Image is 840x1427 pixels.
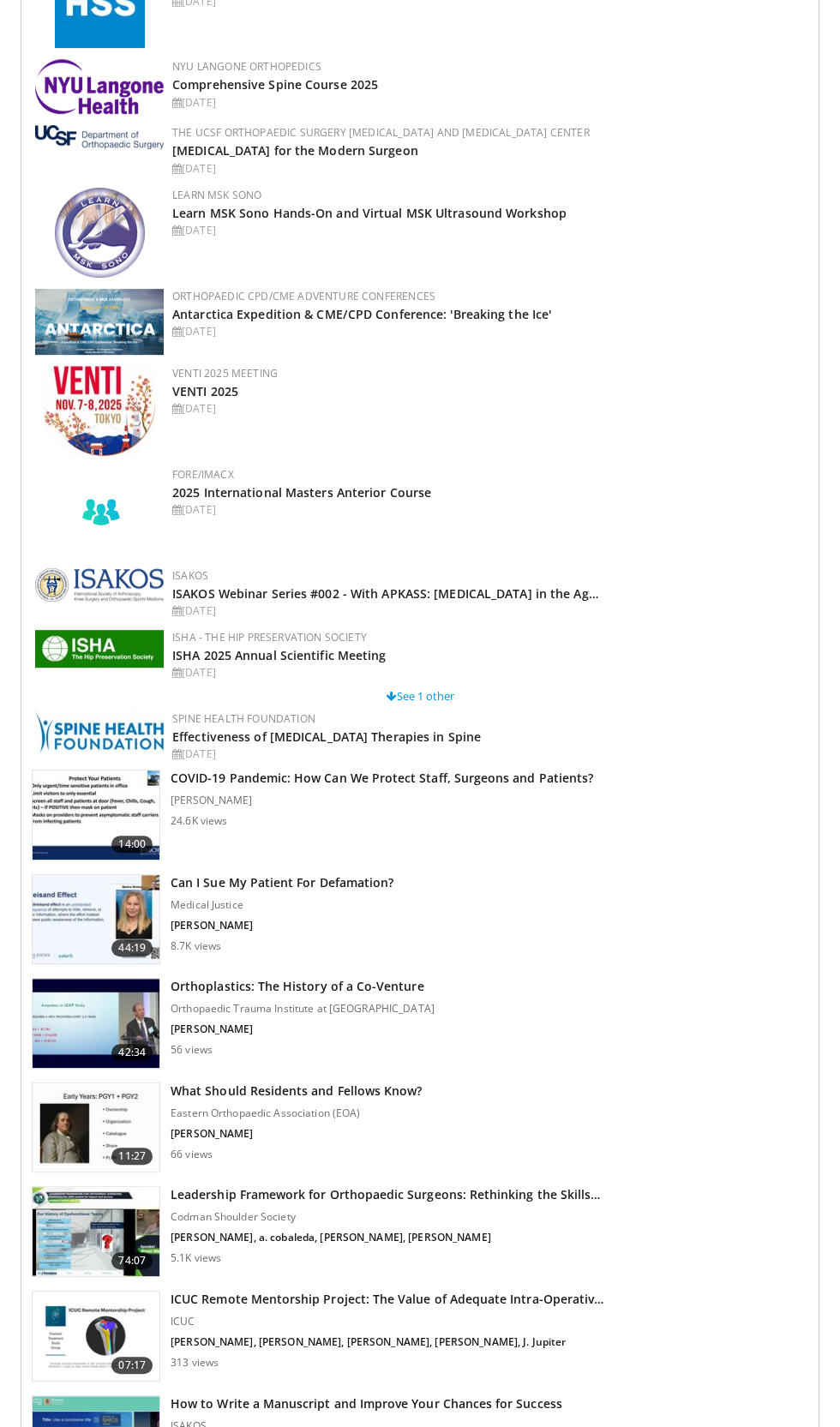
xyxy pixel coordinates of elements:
a: VENTI 2025 Meeting [172,366,278,381]
a: Learn MSK Sono Hands-On and Virtual MSK Ultrasound Workshop [172,205,567,221]
img: 23648be7-b93f-4b4e-bfe6-94ce1fdb8b7e.150x105_q85_crop-smart_upscale.jpg [33,770,159,860]
a: 74:07 Leadership Framework for Orthopaedic Surgeons: Rethinking the Skills… Codman Shoulder Socie... [32,1186,808,1277]
a: Spine Health Foundation [172,711,315,726]
p: [PERSON_NAME] [171,919,393,932]
div: [DATE] [172,502,805,518]
h3: Orthoplastics: The History of a Co-Venture [171,978,435,995]
a: Learn MSK Sono [172,188,261,202]
p: Eastern Orthopaedic Association (EOA) [171,1106,422,1120]
img: a9f71565-a949-43e5-a8b1-6790787a27eb.jpg.150x105_q85_autocrop_double_scale_upscale_version-0.2.jpg [35,630,164,668]
span: 44:19 [111,939,153,956]
img: 57d53db2-a1b3-4664-83ec-6a5e32e5a601.png.150x105_q85_autocrop_double_scale_upscale_version-0.2.jpg [35,711,164,752]
img: 60b07d42-b416-4309-bbc5-bc4062acd8fe.jpg.150x105_q85_autocrop_double_scale_upscale_version-0.2.jpg [44,366,155,456]
img: ce2475e1-35cb-47af-a824-dcd024c4200c.150x105_q85_crop-smart_upscale.jpg [33,979,159,1068]
div: [DATE] [172,161,805,177]
a: ISAKOS [172,568,208,583]
h3: Can I Sue My Patient For Defamation? [171,874,393,891]
span: 14:00 [111,836,153,853]
a: See 1 other [387,688,454,704]
a: 07:17 ICUC Remote Mentorship Project: The Value of Adequate Intra-Operativ… ICUC [PERSON_NAME], [... [32,1291,808,1382]
p: 24.6K views [171,814,227,828]
p: [PERSON_NAME], [PERSON_NAME], [PERSON_NAME], [PERSON_NAME], J. Jupiter [171,1335,603,1349]
a: Comprehensive Spine Course 2025 [172,76,378,93]
a: VENTI 2025 [172,383,238,399]
img: 6f3d8577-4bf0-4551-be2f-cae74e7bbbc4.150x105_q85_crop-smart_upscale.jpg [33,1083,159,1172]
p: [PERSON_NAME], a. cobaleda, [PERSON_NAME], [PERSON_NAME] [171,1231,600,1244]
p: ICUC [171,1315,603,1328]
p: Codman Shoulder Society [171,1210,600,1224]
div: [DATE] [172,95,805,111]
img: 50d22204-cc18-4df3-8da3-77ec835a907d.150x105_q85_crop-smart_upscale.jpg [33,875,159,964]
img: event_placeholder_short.svg [35,467,164,557]
h3: ICUC Remote Mentorship Project: The Value of Adequate Intra-Operativ… [171,1291,603,1308]
a: 14:00 COVID-19 Pandemic: How Can We Protect Staff, Surgeons and Patients? [PERSON_NAME] 24.6K views [32,770,808,860]
div: [DATE] [172,223,805,238]
h3: What Should Residents and Fellows Know? [171,1082,422,1100]
p: 56 views [171,1043,213,1057]
div: [DATE] [172,324,805,339]
a: ISHA 2025 Annual Scientific Meeting [172,647,387,663]
a: 44:19 Can I Sue My Patient For Defamation? Medical Justice [PERSON_NAME] 8.7K views [32,874,808,965]
div: [DATE] [172,665,805,681]
a: Orthopaedic CPD/CME Adventure Conferences [172,289,435,303]
div: [DATE] [172,603,805,619]
img: 196d80fa-0fd9-4c83-87ed-3e4f30779ad7.png.150x105_q85_autocrop_double_scale_upscale_version-0.2.png [35,59,164,114]
img: 923097bc-eeff-4ced-9ace-206d74fb6c4c.png.150x105_q85_autocrop_double_scale_upscale_version-0.2.png [35,289,164,355]
img: e167ecea-1960-4940-b624-78ac4dba1952.png.150x105_q85_crop-smart_upscale.png [33,1292,159,1381]
p: 8.7K views [171,939,221,953]
a: Antarctica Expedition & CME/CPD Conference: 'Breaking the Ice' [172,306,551,322]
a: ISHA - The Hip Preservation Society [172,630,367,645]
div: [DATE] [172,746,805,762]
img: 68ec02f3-9240-48e0-97fc-4f8a556c2e0a.png.150x105_q85_autocrop_double_scale_upscale_version-0.2.png [35,568,164,602]
h3: COVID-19 Pandemic: How Can We Protect Staff, Surgeons and Patients? [171,770,593,787]
div: [DATE] [172,401,805,417]
p: [PERSON_NAME] [171,794,593,807]
p: [PERSON_NAME] [171,1022,435,1036]
a: NYU Langone Orthopedics [172,59,321,74]
a: FORE/IMACx [172,467,234,482]
h3: Leadership Framework for Orthopaedic Surgeons: Rethinking the Skills… [171,1186,600,1203]
a: Effectiveness of [MEDICAL_DATA] Therapies in Spine [172,728,481,745]
span: 11:27 [111,1148,153,1165]
img: 4ce8947a-107b-4209-aad2-fe49418c94a8.png.150x105_q85_autocrop_double_scale_upscale_version-0.2.png [55,188,145,278]
p: 313 views [171,1356,219,1370]
a: [MEDICAL_DATA] for the Modern Surgeon [172,142,418,159]
a: 42:34 Orthoplastics: The History of a Co-Venture Orthopaedic Trauma Institute at [GEOGRAPHIC_DATA... [32,978,808,1069]
img: a6d6918c-f2a3-44c9-9500-0c9223dfe101.png.150x105_q85_autocrop_double_scale_upscale_version-0.2.png [35,125,164,149]
p: Medical Justice [171,898,393,912]
a: ISAKOS Webinar Series #002 - With APKASS: [MEDICAL_DATA] in the Ag… [172,585,599,602]
p: 66 views [171,1148,213,1161]
p: [PERSON_NAME] [171,1127,422,1141]
h3: How to Write a Manuscript and Improve Your Chances for Success [171,1395,562,1412]
p: Orthopaedic Trauma Institute at [GEOGRAPHIC_DATA] [171,1002,435,1016]
span: 74:07 [111,1252,153,1269]
a: The UCSF Orthopaedic Surgery [MEDICAL_DATA] and [MEDICAL_DATA] Center [172,125,590,140]
span: 42:34 [111,1044,153,1061]
p: 5.1K views [171,1251,221,1265]
a: 11:27 What Should Residents and Fellows Know? Eastern Orthopaedic Association (EOA) [PERSON_NAME]... [32,1082,808,1173]
a: 2025 International Masters Anterior Course [172,484,431,501]
span: 07:17 [111,1357,153,1374]
img: 6cd1a763-5ca9-4253-843b-9aafdb4bb00c.150x105_q85_crop-smart_upscale.jpg [33,1187,159,1276]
